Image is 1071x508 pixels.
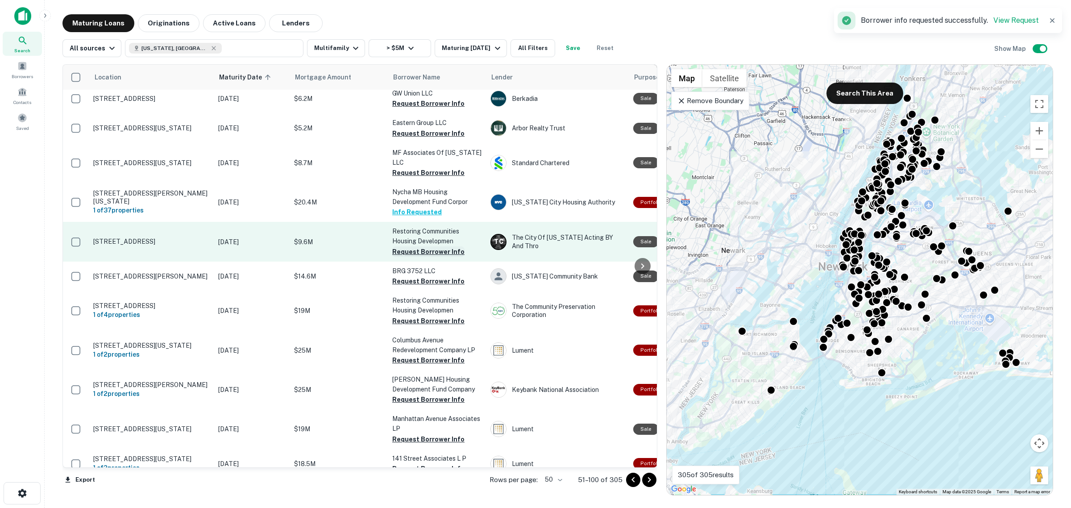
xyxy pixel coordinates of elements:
p: [STREET_ADDRESS][PERSON_NAME] [93,381,209,389]
p: $25M [294,385,383,395]
p: [STREET_ADDRESS][US_STATE] [93,341,209,350]
button: Request Borrower Info [392,98,465,109]
button: Request Borrower Info [392,276,465,287]
span: Lender [491,72,513,83]
div: Berkadia [490,91,624,107]
button: [US_STATE], [GEOGRAPHIC_DATA], [GEOGRAPHIC_DATA] [125,39,303,57]
p: [DATE] [218,306,285,316]
p: MF Associates Of [US_STATE] LLC [392,148,482,167]
button: Lenders [269,14,323,32]
span: Saved [16,125,29,132]
p: 51–100 of 305 [578,475,623,485]
p: $20.4M [294,197,383,207]
p: [DATE] [218,94,285,104]
h6: 1 of 37 properties [93,205,209,215]
a: Saved [3,109,42,133]
p: [DATE] [218,346,285,355]
p: Columbus Avenue Redevelopment Company LP [392,335,482,355]
p: T C [494,237,503,246]
a: Borrowers [3,58,42,82]
p: Borrower info requested successfully. [861,15,1039,26]
p: [STREET_ADDRESS][US_STATE] [93,159,209,167]
a: Report a map error [1014,489,1050,494]
button: Request Borrower Info [392,394,465,405]
p: [DATE] [218,385,285,395]
img: picture [491,382,506,397]
div: 0 0 [667,65,1053,495]
img: picture [491,343,506,358]
p: [STREET_ADDRESS][US_STATE] [93,124,209,132]
p: $19M [294,424,383,434]
img: www1.nyc.gov.png [491,195,506,210]
span: Contacts [13,99,31,106]
p: [STREET_ADDRESS][PERSON_NAME][US_STATE] [93,189,209,205]
h6: 1 of 2 properties [93,463,209,473]
button: Go to previous page [626,473,640,487]
div: Keybank National Association [490,382,624,398]
th: Purpose [629,65,717,90]
button: Toggle fullscreen view [1030,95,1048,113]
img: picture [491,456,506,471]
button: Export [62,473,97,487]
div: Lument [490,342,624,358]
p: [DATE] [218,237,285,247]
th: Borrower Name [388,65,486,90]
button: Map camera controls [1030,434,1048,452]
p: $5.2M [294,123,383,133]
p: [DATE] [218,158,285,168]
div: Standard Chartered [490,155,624,171]
img: picture [491,303,506,318]
div: Lument [490,421,624,437]
p: BRG 3752 LLC [392,266,482,276]
p: [STREET_ADDRESS][PERSON_NAME] [93,272,209,280]
div: [US_STATE] City Housing Authority [490,194,624,210]
button: Save your search to get updates of matches that match your search criteria. [559,39,587,57]
h6: 1 of 4 properties [93,310,209,320]
h6: 1 of 2 properties [93,350,209,359]
p: Rows per page: [490,475,538,485]
p: [STREET_ADDRESS][US_STATE] [93,425,209,433]
a: Search [3,32,42,56]
button: Request Borrower Info [392,128,465,139]
img: picture [491,421,506,437]
button: Request Borrower Info [392,246,465,257]
div: Sale [633,123,659,134]
a: Open this area in Google Maps (opens a new window) [669,483,698,495]
img: capitalize-icon.png [14,7,31,25]
p: $25M [294,346,383,355]
div: Sale [633,93,659,104]
iframe: Chat Widget [1026,437,1071,479]
img: picture [491,155,506,171]
button: Request Borrower Info [392,167,465,178]
button: Request Borrower Info [392,463,465,474]
button: Show satellite imagery [702,69,747,87]
div: Lument [490,456,624,472]
p: Remove Boundary [677,96,743,106]
p: [STREET_ADDRESS] [93,302,209,310]
p: [DATE] [218,123,285,133]
button: Request Borrower Info [392,316,465,326]
div: This is a portfolio loan with 2 properties [633,384,669,395]
img: Google [669,483,698,495]
span: Search [14,47,30,54]
p: [DATE] [218,459,285,469]
p: [STREET_ADDRESS] [93,95,209,103]
img: picture [491,121,506,136]
button: Go to next page [642,473,656,487]
div: Arbor Realty Trust [490,120,624,136]
p: [PERSON_NAME] Housing Development Fund Company [392,375,482,394]
span: [US_STATE], [GEOGRAPHIC_DATA], [GEOGRAPHIC_DATA] [141,44,208,52]
div: This is a portfolio loan with 37 properties [633,197,669,208]
button: Maturing [DATE] [435,39,506,57]
p: $19M [294,306,383,316]
button: Keyboard shortcuts [899,489,937,495]
div: The City Of [US_STATE] Acting BY And Thro [490,233,624,250]
th: Maturity Date [214,65,290,90]
p: Restoring Communities Housing Developmen [392,226,482,246]
button: Request Borrower Info [392,355,465,366]
div: This is a portfolio loan with 4 properties [633,305,669,316]
button: Active Loans [203,14,266,32]
button: Reset [591,39,619,57]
